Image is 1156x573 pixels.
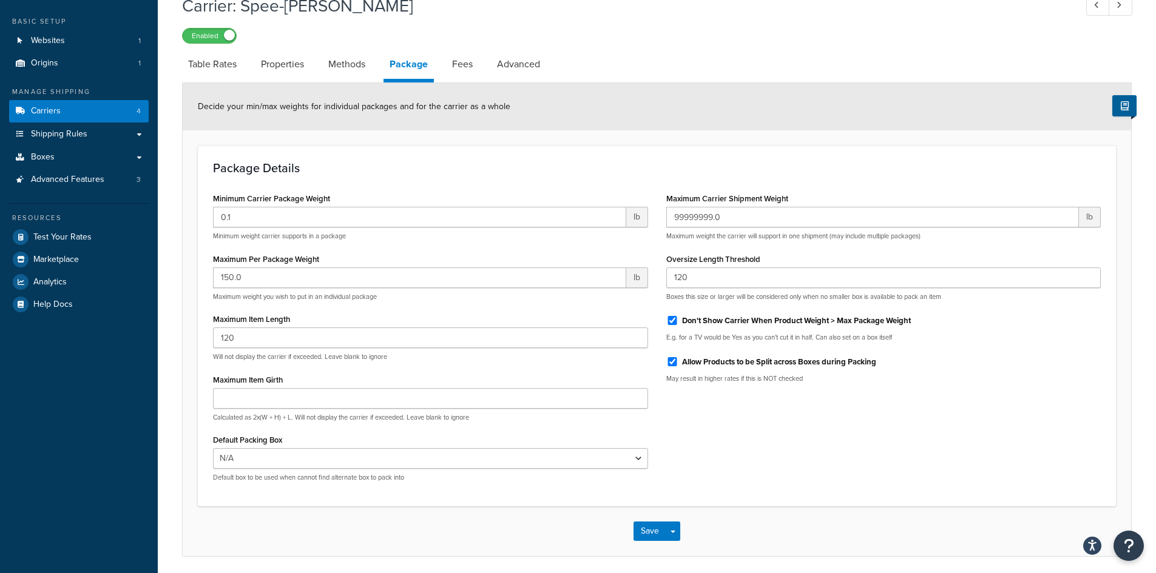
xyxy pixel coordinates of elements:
p: Calculated as 2x(W + H) + L. Will not display the carrier if exceeded. Leave blank to ignore [213,413,648,422]
a: Websites1 [9,30,149,52]
p: Maximum weight the carrier will support in one shipment (may include multiple packages) [666,232,1101,241]
a: Carriers4 [9,100,149,122]
span: Marketplace [33,255,79,265]
span: lb [626,267,648,288]
a: Advanced [491,50,546,79]
li: Websites [9,30,149,52]
span: 1 [138,58,141,69]
a: Properties [255,50,310,79]
label: Maximum Per Package Weight [213,255,319,264]
p: Minimum weight carrier supports in a package [213,232,648,241]
span: Websites [31,36,65,46]
a: Marketplace [9,249,149,270]
a: Help Docs [9,293,149,315]
a: Analytics [9,271,149,293]
p: Boxes this size or larger will be considered only when no smaller box is available to pack an item [666,292,1101,301]
span: Origins [31,58,58,69]
span: lb [626,207,648,227]
span: 4 [137,106,141,116]
label: Oversize Length Threshold [666,255,760,264]
p: Will not display the carrier if exceeded. Leave blank to ignore [213,352,648,361]
a: Origins1 [9,52,149,75]
p: E.g. for a TV would be Yes as you can't cut it in half. Can also set on a box itself [666,333,1101,342]
a: Methods [322,50,371,79]
button: Show Help Docs [1112,95,1137,116]
label: Maximum Item Length [213,315,290,324]
p: Maximum weight you wish to put in an individual package [213,292,648,301]
span: Decide your min/max weights for individual packages and for the carrier as a whole [198,100,510,113]
span: Shipping Rules [31,129,87,139]
span: Carriers [31,106,61,116]
a: Package [384,50,434,82]
a: Table Rates [182,50,243,79]
span: lb [1079,207,1101,227]
a: Shipping Rules [9,123,149,146]
label: Default Packing Box [213,435,282,444]
span: 1 [138,36,141,46]
span: 3 [137,175,141,185]
label: Enabled [183,28,236,43]
h3: Package Details [213,161,1101,175]
div: Resources [9,213,149,223]
div: Manage Shipping [9,87,149,97]
span: Boxes [31,152,55,163]
div: Basic Setup [9,16,149,27]
label: Maximum Item Girth [213,375,283,384]
span: Analytics [33,277,67,287]
span: Help Docs [33,300,73,310]
a: Advanced Features3 [9,169,149,191]
label: Don't Show Carrier When Product Weight > Max Package Weight [682,315,911,326]
label: Maximum Carrier Shipment Weight [666,194,788,203]
label: Allow Products to be Split across Boxes during Packing [682,357,876,367]
a: Boxes [9,146,149,169]
p: May result in higher rates if this is NOT checked [666,374,1101,383]
span: Advanced Features [31,175,104,185]
a: Test Your Rates [9,226,149,248]
button: Open Resource Center [1114,531,1144,561]
label: Minimum Carrier Package Weight [213,194,330,203]
li: Advanced Features [9,169,149,191]
button: Save [634,521,666,541]
a: Fees [446,50,479,79]
p: Default box to be used when cannot find alternate box to pack into [213,473,648,482]
span: Test Your Rates [33,232,92,243]
li: Carriers [9,100,149,122]
li: Origins [9,52,149,75]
